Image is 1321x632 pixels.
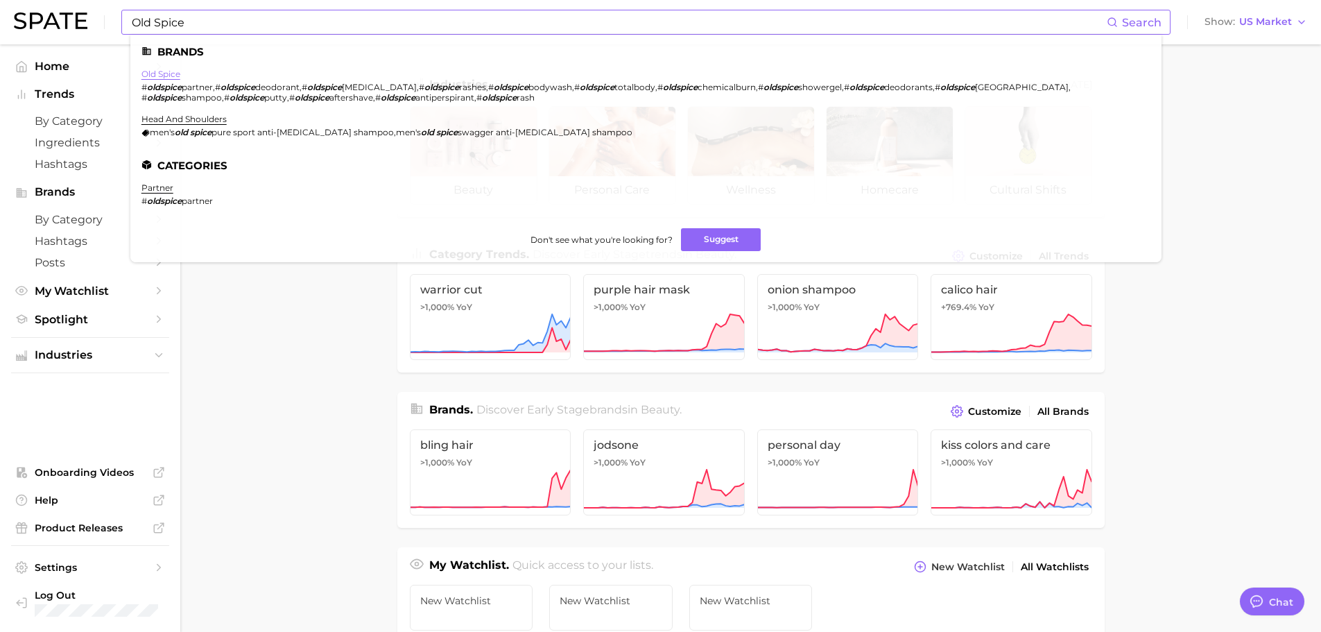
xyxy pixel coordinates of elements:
[35,349,146,361] span: Industries
[35,522,146,534] span: Product Releases
[255,82,300,92] span: deodorant
[1239,18,1292,26] span: US Market
[182,92,222,103] span: shampoo
[130,10,1107,34] input: Search here for a brand, industry, or ingredient
[141,82,147,92] span: #
[35,256,146,269] span: Posts
[429,557,509,577] h1: My Watchlist.
[11,132,169,153] a: Ingredients
[494,82,528,92] em: oldspice
[420,283,561,296] span: warrior cut
[436,127,458,137] em: spice
[630,302,646,313] span: YoY
[420,438,561,452] span: bling hair
[420,595,523,606] span: New Watchlist
[224,92,230,103] span: #
[11,182,169,203] button: Brands
[182,82,213,92] span: partner
[663,82,698,92] em: oldspice
[844,82,849,92] span: #
[35,136,146,149] span: Ingredients
[420,457,454,468] span: >1,000%
[482,92,517,103] em: oldspice
[594,302,628,312] span: >1,000%
[768,457,802,468] span: >1,000%
[512,557,653,577] h2: Quick access to your lists.
[11,153,169,175] a: Hashtags
[11,345,169,366] button: Industries
[147,196,182,206] em: oldspice
[931,274,1092,360] a: calico hair+769.4% YoY
[975,82,1069,92] span: [GEOGRAPHIC_DATA]
[141,160,1150,171] li: Categories
[700,595,802,606] span: New Watchlist
[11,230,169,252] a: Hashtags
[11,110,169,132] a: by Category
[215,82,221,92] span: #
[1034,402,1092,421] a: All Brands
[528,82,572,92] span: bodywash
[583,274,745,360] a: purple hair mask>1,000% YoY
[396,127,421,137] span: men's
[476,92,482,103] span: #
[307,82,342,92] em: oldspice
[35,88,146,101] span: Trends
[35,494,146,506] span: Help
[641,403,680,416] span: beauty
[549,585,673,631] a: New Watchlist
[35,313,146,326] span: Spotlight
[849,82,884,92] em: oldspice
[35,157,146,171] span: Hashtags
[35,186,146,198] span: Brands
[175,127,188,137] em: old
[141,196,147,206] span: #
[289,92,295,103] span: #
[804,457,820,468] span: YoY
[941,302,976,312] span: +769.4%
[141,114,227,124] a: head and shoulders
[768,438,908,452] span: personal day
[11,557,169,578] a: Settings
[458,127,632,137] span: swagger anti-[MEDICAL_DATA] shampoo
[947,402,1024,421] button: Customize
[768,302,802,312] span: >1,000%
[657,82,663,92] span: #
[1017,558,1092,577] a: All Watchlists
[11,518,169,538] a: Product Releases
[630,457,646,468] span: YoY
[424,82,459,92] em: oldspice
[182,196,213,206] span: partner
[757,429,919,515] a: personal day>1,000% YoY
[35,589,158,601] span: Log Out
[1205,18,1235,26] span: Show
[488,82,494,92] span: #
[757,274,919,360] a: onion shampoo>1,000% YoY
[429,403,473,416] span: Brands .
[614,82,655,92] span: totalbody
[415,92,474,103] span: antiperspirant
[11,490,169,511] a: Help
[35,60,146,73] span: Home
[141,127,632,137] div: ,
[295,92,329,103] em: oldspice
[456,302,472,313] span: YoY
[758,82,763,92] span: #
[459,82,486,92] span: rashes
[1021,561,1089,573] span: All Watchlists
[941,438,1082,452] span: kiss colors and care
[476,403,682,416] span: Discover Early Stage brands in .
[804,302,820,313] span: YoY
[583,429,745,515] a: jodsone>1,000% YoY
[11,55,169,77] a: Home
[11,280,169,302] a: My Watchlist
[768,283,908,296] span: onion shampoo
[594,457,628,468] span: >1,000%
[221,82,255,92] em: oldspice
[978,302,994,313] span: YoY
[329,92,373,103] span: aftershave
[689,585,813,631] a: New Watchlist
[35,234,146,248] span: Hashtags
[342,82,417,92] span: [MEDICAL_DATA]
[1122,16,1162,29] span: Search
[11,209,169,230] a: by Category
